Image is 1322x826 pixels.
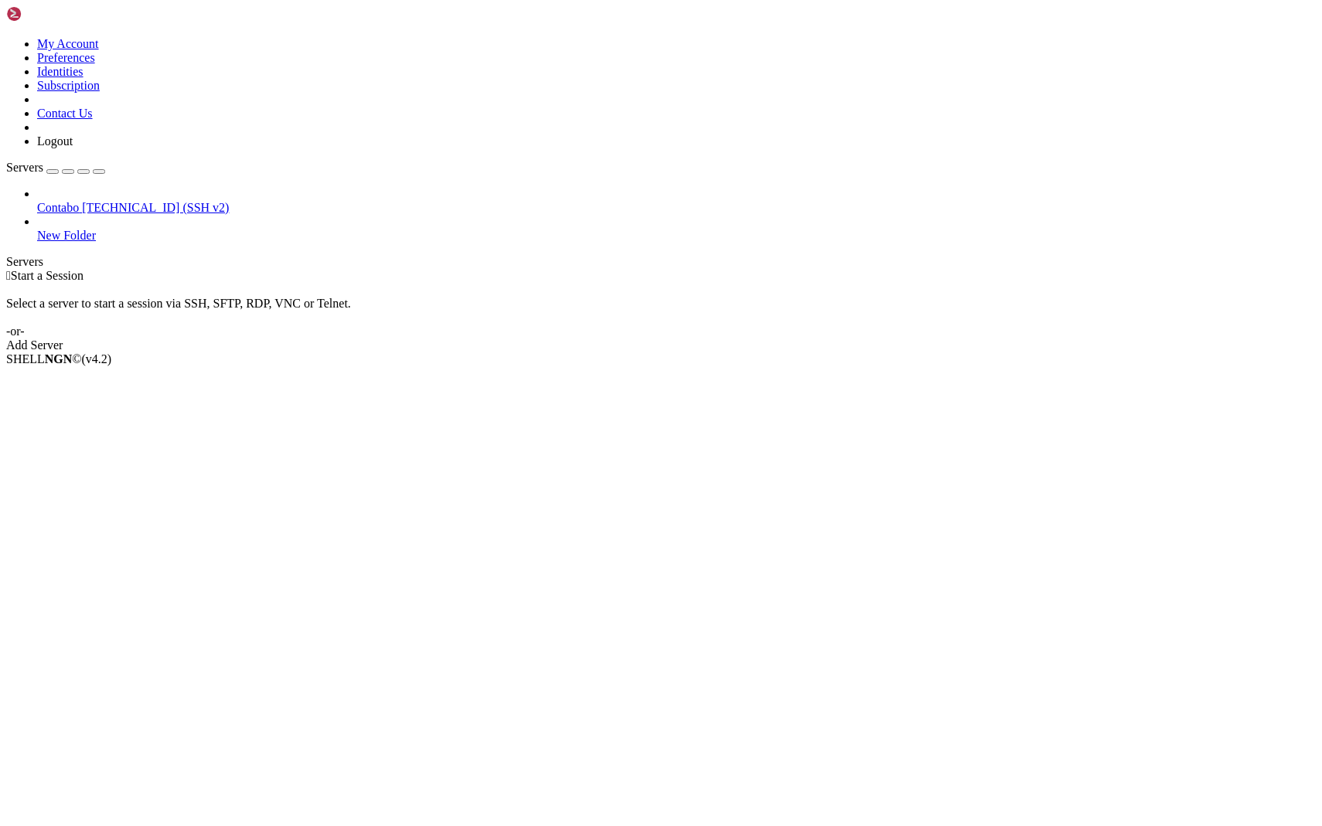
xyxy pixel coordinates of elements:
b: NGN [45,352,73,365]
a: New Folder [37,229,1316,243]
div: Select a server to start a session via SSH, SFTP, RDP, VNC or Telnet. -or- [6,283,1316,338]
a: Subscription [37,79,100,92]
img: Shellngn [6,6,95,22]
span: Servers [6,161,43,174]
div: Servers [6,255,1316,269]
a: Contact Us [37,107,93,120]
span: New Folder [37,229,96,242]
span: Contabo [37,201,79,214]
li: New Folder [37,215,1316,243]
span:  [6,269,11,282]
a: Logout [37,134,73,148]
a: My Account [37,37,99,50]
span: Start a Session [11,269,83,282]
a: Servers [6,161,105,174]
span: 4.2.0 [82,352,112,365]
div: Add Server [6,338,1316,352]
span: [TECHNICAL_ID] (SSH v2) [82,201,229,214]
span: SHELL © [6,352,111,365]
a: Identities [37,65,83,78]
li: Contabo [TECHNICAL_ID] (SSH v2) [37,187,1316,215]
a: Preferences [37,51,95,64]
a: Contabo [TECHNICAL_ID] (SSH v2) [37,201,1316,215]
